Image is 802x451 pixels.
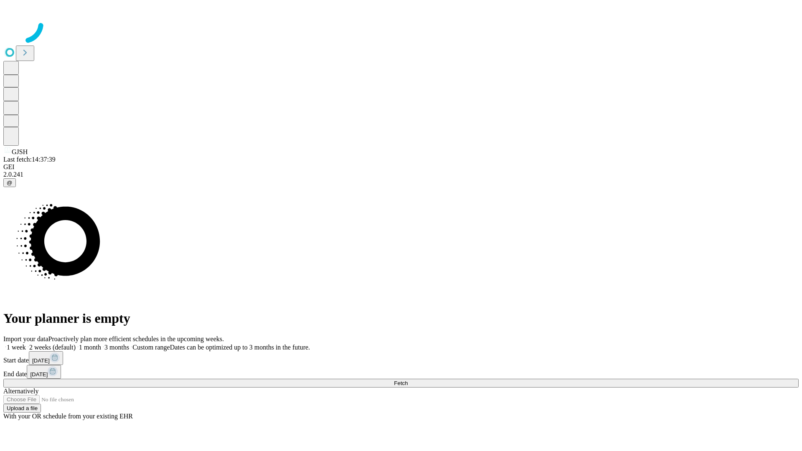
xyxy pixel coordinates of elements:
[3,156,56,163] span: Last fetch: 14:37:39
[104,344,129,351] span: 3 months
[3,379,799,388] button: Fetch
[3,311,799,326] h1: Your planner is empty
[29,351,63,365] button: [DATE]
[3,163,799,171] div: GEI
[12,148,28,155] span: GJSH
[79,344,101,351] span: 1 month
[48,335,224,342] span: Proactively plan more efficient schedules in the upcoming weeks.
[3,351,799,365] div: Start date
[3,404,41,413] button: Upload a file
[32,357,50,364] span: [DATE]
[3,388,38,395] span: Alternatively
[3,335,48,342] span: Import your data
[7,344,26,351] span: 1 week
[394,380,408,386] span: Fetch
[3,413,133,420] span: With your OR schedule from your existing EHR
[3,171,799,178] div: 2.0.241
[3,178,16,187] button: @
[132,344,170,351] span: Custom range
[3,365,799,379] div: End date
[27,365,61,379] button: [DATE]
[29,344,76,351] span: 2 weeks (default)
[30,371,48,378] span: [DATE]
[7,180,13,186] span: @
[170,344,310,351] span: Dates can be optimized up to 3 months in the future.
